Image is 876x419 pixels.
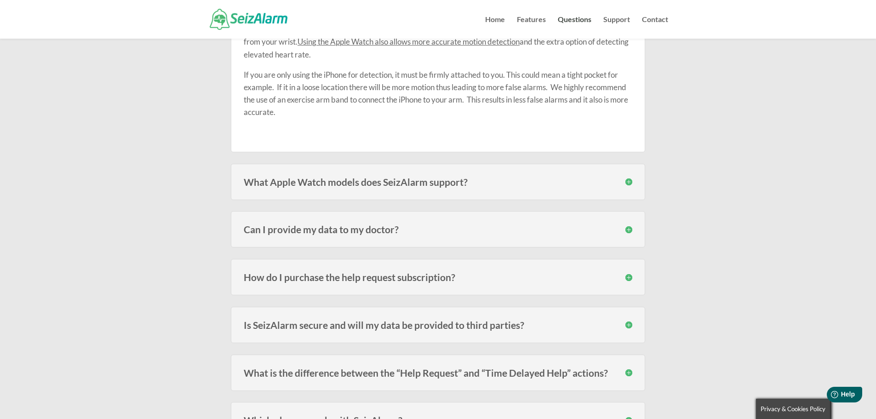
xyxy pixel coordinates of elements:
[244,23,632,69] p: , the Watch adds the convenience of being able to request immediate help and initiate time delaye...
[210,9,287,29] img: SeizAlarm
[794,383,866,409] iframe: Help widget launcher
[244,272,632,282] h3: How do I purchase the help request subscription?
[244,177,632,187] h3: What Apple Watch models does SeizAlarm support?
[642,16,668,39] a: Contact
[244,368,632,378] h3: What is the difference between the “Help Request” and “Time Delayed Help” actions?
[244,320,632,330] h3: Is SeizAlarm secure and will my data be provided to third parties?
[603,16,630,39] a: Support
[761,405,825,413] span: Privacy & Cookies Policy
[485,16,505,39] a: Home
[244,224,632,234] h3: Can I provide my data to my doctor?
[558,16,591,39] a: Questions
[244,69,632,126] p: If you are only using the iPhone for detection, it must be firmly attached to you. This could mea...
[298,37,520,46] span: Using the Apple Watch also allows more accurate motion detection
[517,16,546,39] a: Features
